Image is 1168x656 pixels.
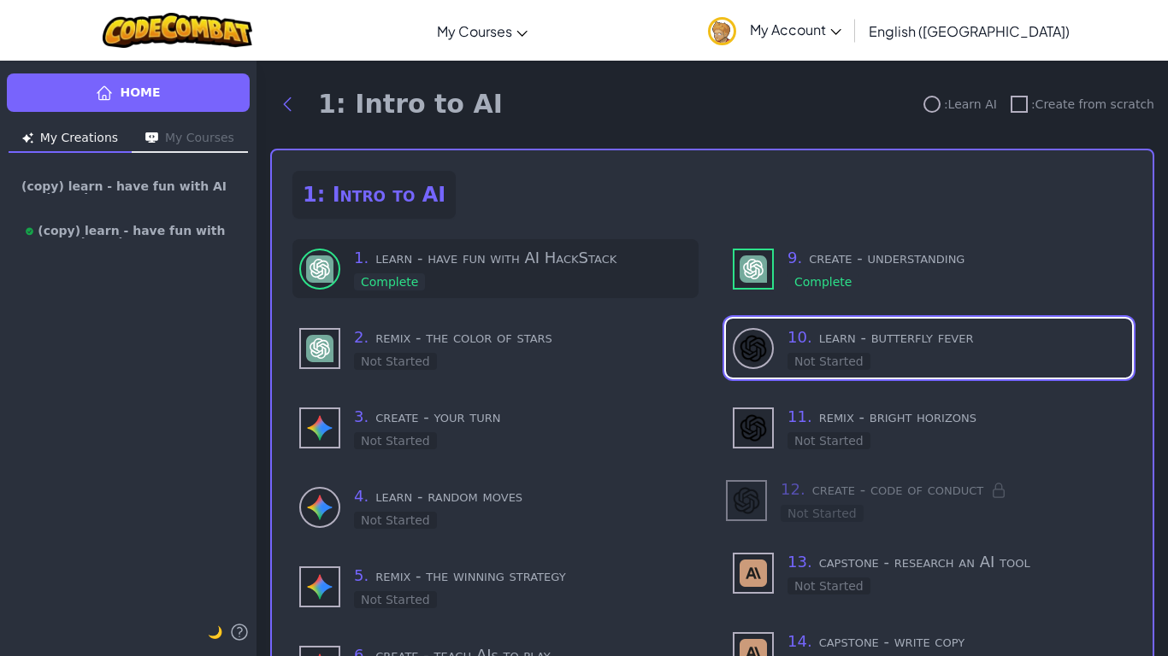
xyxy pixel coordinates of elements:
[788,553,812,571] span: 13 .
[788,273,858,290] div: Complete
[726,477,1132,523] div: use - DALL-E 3 (Not Started) - Locked
[7,73,250,112] a: Home
[354,405,692,429] h3: create - your turn
[21,180,235,194] span: (copy) learn - have fun with AI HackStack
[208,625,222,639] span: 🌙
[354,484,692,508] h3: learn - random moves
[292,477,699,536] div: learn to use - Gemini (Not Started)
[726,319,1132,378] div: learn to use - DALL-E 3 (Not Started)
[354,407,369,425] span: 3 .
[132,126,248,153] button: My Courses
[354,328,369,346] span: 2 .
[788,246,1125,270] h3: create - understanding
[354,487,369,505] span: 4 .
[860,8,1078,54] a: English ([GEOGRAPHIC_DATA])
[781,480,805,498] span: 12 .
[306,255,333,283] img: GPT-4
[1031,96,1154,113] span: : Create from scratch
[788,432,870,449] div: Not Started
[354,566,369,584] span: 5 .
[726,543,1132,602] div: use - Claude (Not Started)
[103,13,252,48] img: CodeCombat logo
[428,8,536,54] a: My Courses
[788,325,1125,349] h3: learn - butterfly fever
[740,559,767,587] img: Claude
[354,249,369,266] span: 1 .
[208,622,222,642] button: 🌙
[788,353,870,370] div: Not Started
[726,239,1132,298] div: use - GPT-4 (Complete)
[145,132,158,143] img: Icon
[788,577,870,594] div: Not Started
[788,407,812,425] span: 11 .
[21,225,235,238] span: (copy) learn - have fun with AI HackStack
[22,132,33,143] img: Icon
[292,171,456,219] h2: 1: Intro to AI
[781,477,1132,501] h3: create - code of conduct
[270,87,304,121] button: Back to modules
[9,126,132,153] button: My Creations
[437,22,512,40] span: My Courses
[354,353,437,370] div: Not Started
[354,246,692,270] h3: learn - have fun with AI HackStack
[354,432,437,449] div: Not Started
[354,564,692,588] h3: remix - the winning strategy
[354,512,437,529] div: Not Started
[944,96,997,113] span: : Learn AI
[306,335,333,362] img: GPT-4
[120,84,160,102] span: Home
[354,591,437,608] div: Not Started
[7,167,250,208] a: (copy) learn - have fun with AI HackStack
[740,255,767,283] img: GPT-4
[306,573,333,600] img: Gemini
[788,328,812,346] span: 10 .
[306,414,333,442] img: Gemini
[708,17,736,45] img: avatar
[788,550,1125,574] h3: capstone - research an AI tool
[740,414,767,442] img: DALL-E 3
[726,398,1132,457] div: use - DALL-E 3 (Not Started)
[788,405,1125,429] h3: remix - bright horizons
[699,3,850,57] a: My Account
[750,20,841,38] span: My Account
[318,89,503,120] h1: 1: Intro to AI
[292,398,699,457] div: use - Gemini (Not Started)
[292,319,699,378] div: use - GPT-4 (Not Started)
[788,630,1125,653] h3: capstone - write copy
[788,632,812,650] span: 14 .
[354,325,692,349] h3: remix - the color of stars
[740,335,767,362] img: DALL-E 3
[869,22,1070,40] span: English ([GEOGRAPHIC_DATA])
[354,273,425,290] div: Complete
[733,487,760,514] img: DALL-E 3
[292,557,699,616] div: use - Gemini (Not Started)
[292,239,699,298] div: learn to use - GPT-4 (Complete)
[781,505,864,522] div: Not Started
[306,494,333,521] img: Gemini
[788,249,802,266] span: 9 .
[7,211,250,252] a: (copy) learn - have fun with AI HackStack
